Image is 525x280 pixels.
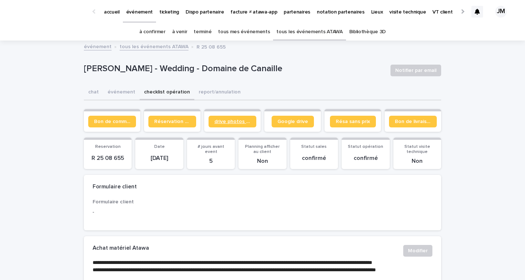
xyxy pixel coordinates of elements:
[389,116,437,127] a: Bon de livraison
[88,116,136,127] a: Bon de commande
[277,119,308,124] span: Google drive
[198,145,224,154] span: # jours avant event
[154,145,165,149] span: Date
[84,64,385,74] p: [PERSON_NAME] - Wedding - Domaine de Canaille
[346,155,385,162] p: confirmé
[93,208,200,216] p: -
[197,42,226,50] p: R 25 08 655
[148,116,196,127] a: Réservation client
[403,245,432,257] button: Modifier
[243,158,282,165] p: Non
[140,155,179,162] p: [DATE]
[398,158,437,165] p: Non
[295,155,334,162] p: confirmé
[120,42,188,50] a: tous les événements ATAWA
[154,119,190,124] span: Réservation client
[301,145,327,149] span: Statut sales
[390,65,441,76] button: Notifier par email
[93,184,137,190] h2: Formulaire client
[272,116,314,127] a: Google drive
[15,4,85,19] img: Ls34BcGeRexTGTNfXpUC
[349,23,386,41] a: Bibliothèque 3D
[218,23,270,41] a: tous mes événements
[172,23,187,41] a: à venir
[214,119,250,124] span: drive photos coordinateur
[88,155,127,162] p: R 25 08 655
[395,67,436,74] span: Notifier par email
[93,199,134,204] span: Formulaire client
[93,245,149,252] h2: Achat matériel Atawa
[348,145,383,149] span: Statut opération
[395,119,431,124] span: Bon de livraison
[495,6,507,18] div: JM
[330,116,376,127] a: Résa sans prix
[139,23,166,41] a: à confirmer
[84,85,103,100] button: chat
[209,116,256,127] a: drive photos coordinateur
[336,119,370,124] span: Résa sans prix
[95,145,121,149] span: Reservation
[245,145,280,154] span: Planning afficher au client
[408,247,428,254] span: Modifier
[276,23,342,41] a: tous les événements ATAWA
[194,85,245,100] button: report/annulation
[94,119,130,124] span: Bon de commande
[404,145,430,154] span: Statut visite technique
[84,42,112,50] a: événement
[194,23,211,41] a: terminé
[191,158,230,165] p: 5
[103,85,140,100] button: événement
[140,85,194,100] button: checklist opération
